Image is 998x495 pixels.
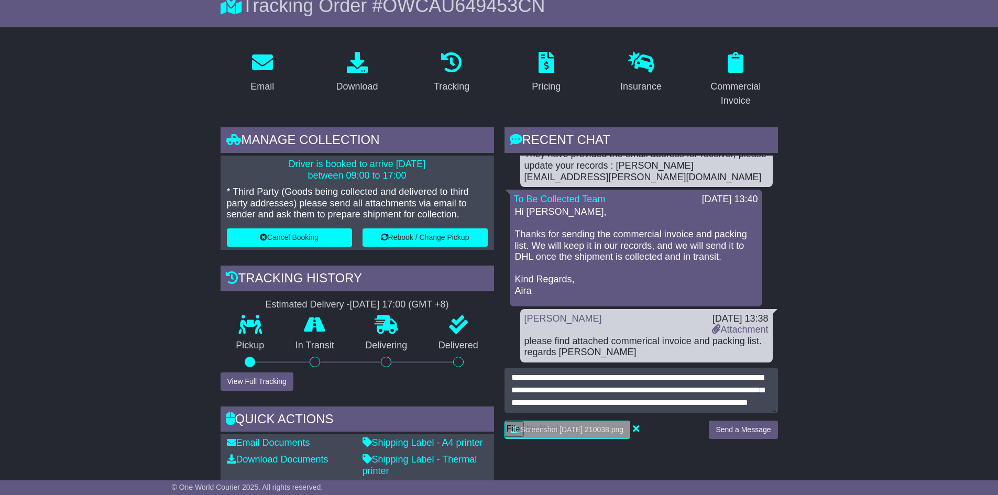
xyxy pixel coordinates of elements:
div: They have provided the email address for receiver, please update your records : [PERSON_NAME][EMA... [524,149,769,183]
div: Quick Actions [221,406,494,435]
a: Shipping Label - Thermal printer [363,454,477,476]
p: Delivered [423,340,494,351]
a: Download Documents [227,454,328,465]
div: Email [250,80,274,94]
p: Hi [PERSON_NAME], Thanks for sending the commercial invoice and packing list. We will keep it in ... [515,206,757,297]
div: please find attached commerical invoice and packing list. regards [PERSON_NAME] [524,336,769,358]
span: © One World Courier 2025. All rights reserved. [172,483,323,491]
a: Email [244,48,281,97]
p: Driver is booked to arrive [DATE] between 09:00 to 17:00 [227,159,488,181]
button: View Full Tracking [221,372,293,391]
a: Email Documents [227,437,310,448]
p: Delivering [350,340,423,351]
div: [DATE] 13:40 [702,194,758,205]
div: Commercial Invoice [700,80,771,108]
div: [DATE] 13:38 [712,313,768,325]
a: Pricing [525,48,567,97]
div: Insurance [620,80,662,94]
div: [DATE] 17:00 (GMT +8) [350,299,449,311]
div: Download [336,80,378,94]
button: Send a Message [709,421,777,439]
button: Cancel Booking [227,228,352,247]
div: Tracking history [221,266,494,294]
a: To Be Collected Team [514,194,606,204]
a: [PERSON_NAME] [524,313,602,324]
div: Manage collection [221,127,494,156]
a: Attachment [712,324,768,335]
div: Estimated Delivery - [221,299,494,311]
a: Download [329,48,385,97]
p: In Transit [280,340,350,351]
p: * Third Party (Goods being collected and delivered to third party addresses) please send all atta... [227,186,488,221]
div: Pricing [532,80,561,94]
button: Rebook / Change Pickup [363,228,488,247]
a: Tracking [427,48,476,97]
a: Commercial Invoice [694,48,778,112]
a: Shipping Label - A4 printer [363,437,483,448]
div: Tracking [434,80,469,94]
a: Insurance [613,48,668,97]
p: Pickup [221,340,280,351]
div: RECENT CHAT [505,127,778,156]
